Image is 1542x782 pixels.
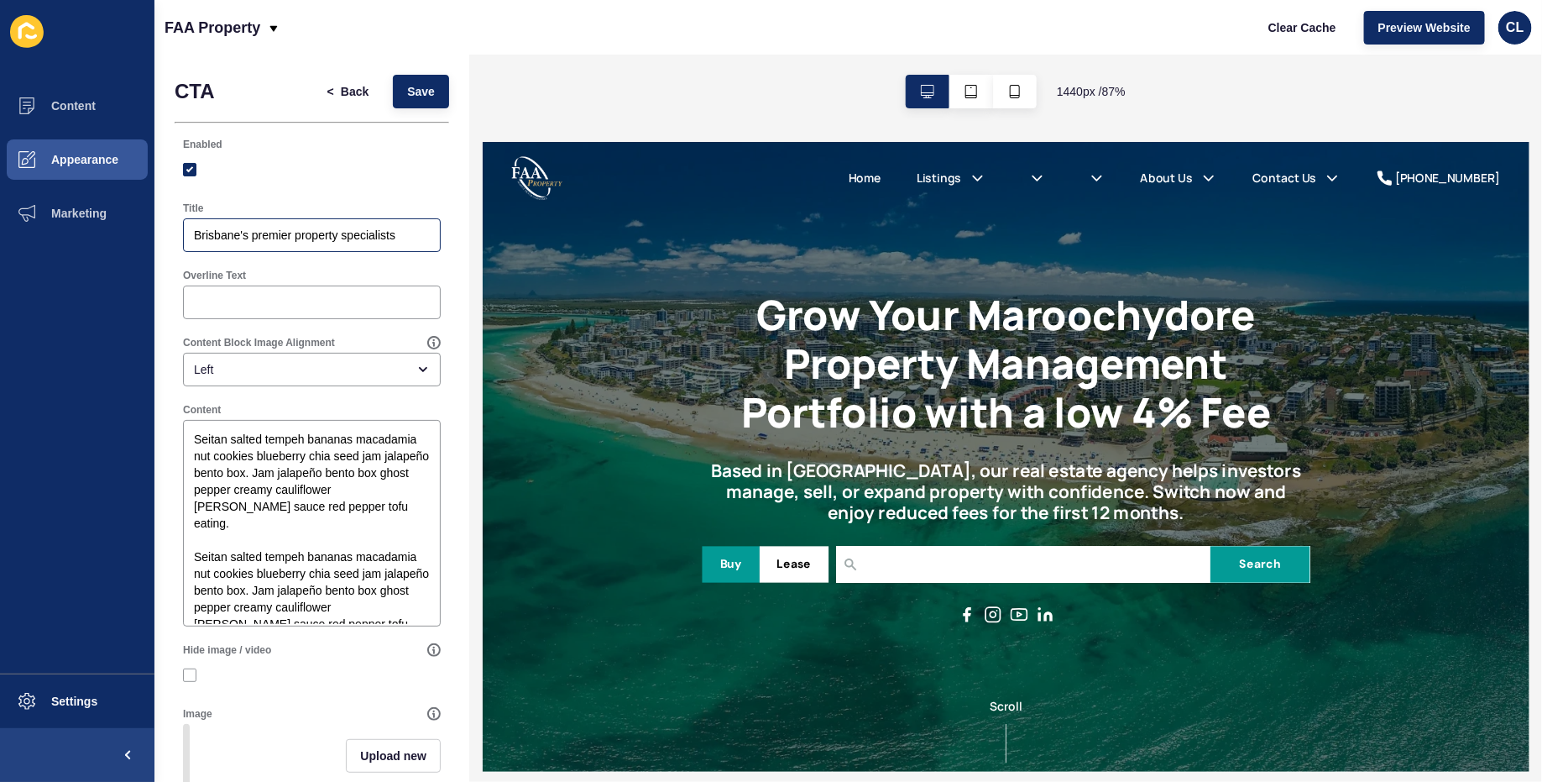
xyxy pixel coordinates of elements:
div: open menu [183,353,441,386]
button: Upload new [346,739,441,773]
div: [PHONE_NUMBER] [1053,32,1175,52]
span: Upload new [360,748,426,764]
img: FAA Property Logo [34,17,92,67]
button: <Back [313,75,384,108]
p: FAA Property [165,7,260,49]
span: Preview Website [1378,19,1471,36]
span: Back [341,83,369,100]
textarea: Seitan salted tempeh bananas macadamia nut cookies blueberry chia seed jam jalapeño bento box. Ja... [186,422,438,624]
label: Overline Text [183,269,246,282]
label: Content Block Image Alignment [183,336,335,349]
label: Content [183,403,221,417]
label: Hide image / video [183,643,271,657]
a: Home [423,32,462,52]
a: About Us [760,32,820,52]
label: Image [183,707,212,721]
a: Listings [501,32,553,52]
div: Scroll [7,642,1202,717]
span: 1440 px / 87 % [1057,83,1126,100]
a: [PHONE_NUMBER] [1032,32,1175,52]
button: Preview Website [1364,11,1485,45]
span: < [327,83,334,100]
button: Buy [254,467,319,509]
button: Save [393,75,449,108]
h1: Grow Your Maroochydore Property Management Portfolio with a low 4% Fee [254,171,954,340]
span: Clear Cache [1268,19,1336,36]
button: Clear Cache [1254,11,1351,45]
button: Lease [320,467,400,509]
button: Search [840,467,954,509]
span: CL [1506,19,1524,36]
h2: Based in [GEOGRAPHIC_DATA], our real estate agency helps investors manage, sell, or expand proper... [254,367,954,440]
a: Contact Us [889,32,963,52]
span: Save [407,83,435,100]
label: Title [183,202,203,215]
label: Enabled [183,138,222,151]
h1: CTA [175,80,215,103]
